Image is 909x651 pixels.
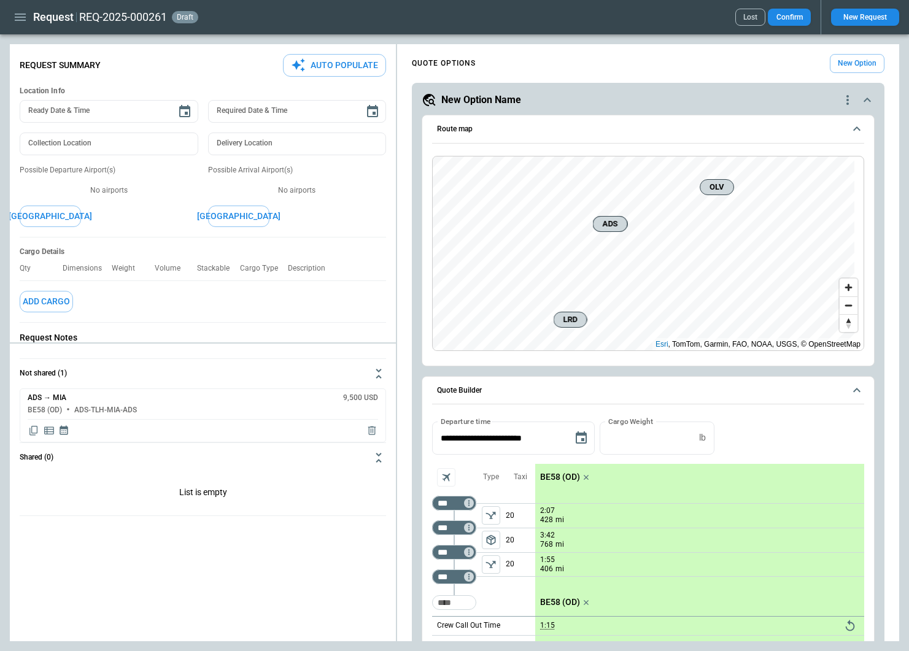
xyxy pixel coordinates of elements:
[112,264,145,273] p: Weight
[20,247,386,256] h6: Cargo Details
[20,472,386,515] div: Not shared (1)
[79,10,167,25] h2: REQ-2025-000261
[412,61,476,66] h4: QUOTE OPTIONS
[735,9,765,26] button: Lost
[437,640,493,650] p: Total Flight Time
[240,264,288,273] p: Cargo Type
[20,264,41,273] p: Qty
[20,443,386,472] button: Shared (0)
[28,394,66,402] h6: ADS → MIA
[288,264,335,273] p: Description
[63,264,112,273] p: Dimensions
[506,504,535,528] p: 20
[437,125,473,133] h6: Route map
[540,531,555,540] p: 3:42
[768,9,811,26] button: Confirm
[482,531,500,549] span: Type of sector
[540,539,553,550] p: 768
[540,564,553,574] p: 406
[555,515,564,525] p: mi
[33,10,74,25] h1: Request
[540,597,580,607] p: BE58 (OD)
[432,115,864,144] button: Route map
[208,206,269,227] button: [GEOGRAPHIC_DATA]
[830,54,884,73] button: New Option
[840,279,857,296] button: Zoom in
[555,564,564,574] p: mi
[540,472,580,482] p: BE58 (OD)
[482,555,500,574] span: Type of sector
[20,60,101,71] p: Request Summary
[441,416,491,426] label: Departure time
[608,416,653,426] label: Cargo Weight
[506,528,535,552] p: 20
[506,553,535,576] p: 20
[559,314,582,326] span: LRD
[432,520,476,535] div: Too short
[20,359,386,388] button: Not shared (1)
[432,377,864,405] button: Quote Builder
[20,165,198,175] p: Possible Departure Airport(s)
[540,555,555,564] p: 1:55
[482,531,500,549] button: left aligned
[20,291,73,312] button: Add Cargo
[208,185,387,196] p: No airports
[656,338,861,350] div: , TomTom, Garmin, FAO, NOAA, USGS, © OpenStreetMap
[20,87,386,96] h6: Location Info
[840,296,857,314] button: Zoom out
[74,406,137,414] h6: ADS-TLH-MIA-ADS
[174,13,196,21] span: draft
[540,621,555,630] p: 1:15
[437,387,482,395] h6: Quote Builder
[540,506,555,515] p: 2:07
[699,433,706,443] p: lb
[422,93,875,107] button: New Option Namequote-option-actions
[20,453,53,461] h6: Shared (0)
[197,264,239,273] p: Stackable
[20,388,386,442] div: Not shared (1)
[841,617,859,635] button: Reset
[482,506,500,525] button: left aligned
[43,425,55,437] span: Display detailed quote content
[485,534,497,546] span: package_2
[840,93,855,107] div: quote-option-actions
[28,406,62,414] h6: BE58 (OD)
[20,206,81,227] button: [GEOGRAPHIC_DATA]
[366,425,378,437] span: Delete quote
[437,620,500,631] p: Crew Call Out Time
[432,569,476,584] div: Too short
[172,99,197,124] button: Choose date
[482,506,500,525] span: Type of sector
[432,156,864,351] div: Route map
[20,369,67,377] h6: Not shared (1)
[831,9,899,26] button: New Request
[433,156,854,350] canvas: Map
[483,472,499,482] p: Type
[441,93,521,107] h5: New Option Name
[20,472,386,515] p: List is empty
[58,425,69,437] span: Display quote schedule
[705,181,729,193] span: OLV
[343,394,378,402] h6: 9,500 USD
[283,54,386,77] button: Auto Populate
[20,333,386,343] p: Request Notes
[432,496,476,510] div: Too short
[840,314,857,332] button: Reset bearing to north
[155,264,190,273] p: Volume
[482,555,500,574] button: left aligned
[208,165,387,175] p: Possible Arrival Airport(s)
[569,426,594,450] button: Choose date, selected date is Aug 26, 2025
[598,218,622,230] span: ADS
[432,545,476,560] div: Too short
[656,340,668,349] a: Esri
[540,515,553,525] p: 428
[20,185,198,196] p: No airports
[360,99,385,124] button: Choose date
[540,641,555,650] p: 7:44
[555,539,564,550] p: mi
[432,595,476,610] div: Too short
[28,425,40,437] span: Copy quote content
[514,472,527,482] p: Taxi
[437,468,455,487] span: Aircraft selection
